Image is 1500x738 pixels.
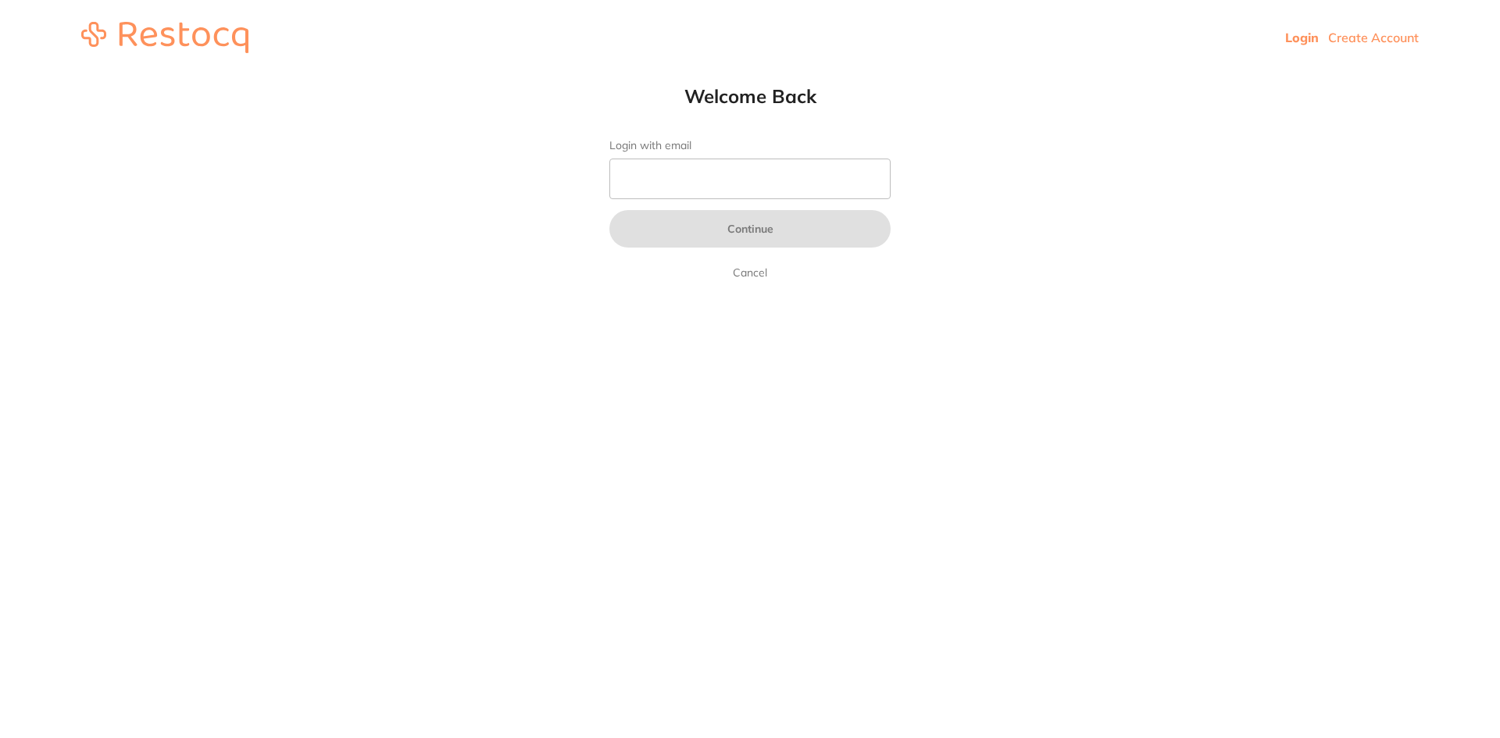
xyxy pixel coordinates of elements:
[609,210,891,248] button: Continue
[578,84,922,108] h1: Welcome Back
[1285,30,1319,45] a: Login
[730,263,770,282] a: Cancel
[1328,30,1419,45] a: Create Account
[609,139,891,152] label: Login with email
[81,22,248,53] img: restocq_logo.svg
